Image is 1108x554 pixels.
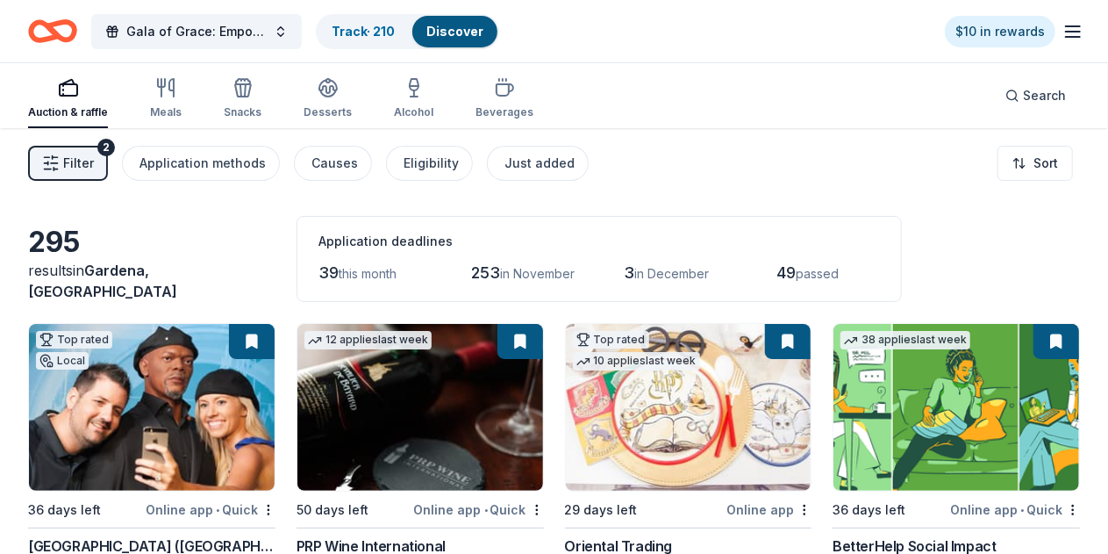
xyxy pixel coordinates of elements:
a: Track· 210 [332,24,395,39]
div: 10 applies last week [573,352,700,371]
span: 39 [318,263,339,282]
img: Image for PRP Wine International [297,324,543,491]
div: Beverages [475,105,533,119]
span: in [28,262,177,300]
div: Alcohol [394,105,433,119]
div: Top rated [36,331,112,349]
a: $10 in rewards [945,16,1055,47]
div: Causes [311,153,358,174]
button: Beverages [475,70,533,128]
span: • [1020,503,1024,517]
div: Online app Quick [950,499,1080,521]
button: Meals [150,70,182,128]
div: Snacks [224,105,261,119]
div: 2 [97,139,115,156]
div: 36 days left [28,500,101,521]
button: Desserts [304,70,352,128]
div: results [28,260,275,302]
img: Image for BetterHelp Social Impact [833,324,1079,491]
div: 12 applies last week [304,331,432,349]
button: Application methods [122,146,280,181]
span: • [484,503,488,517]
button: Gala of Grace: Empowering Futures for El Porvenir [91,14,302,49]
span: this month [339,266,397,281]
span: 49 [776,263,796,282]
button: Search [991,78,1080,113]
div: Application methods [139,153,266,174]
div: Desserts [304,105,352,119]
div: Online app [726,499,811,521]
div: 29 days left [565,500,638,521]
button: Eligibility [386,146,473,181]
span: Filter [63,153,94,174]
div: Meals [150,105,182,119]
button: Filter2 [28,146,108,181]
a: Home [28,11,77,52]
button: Track· 210Discover [316,14,499,49]
div: Application deadlines [318,231,880,252]
span: in December [634,266,709,281]
div: Top rated [573,331,649,349]
button: Auction & raffle [28,70,108,128]
button: Snacks [224,70,261,128]
a: Discover [426,24,483,39]
span: Sort [1033,153,1058,174]
span: Gardena, [GEOGRAPHIC_DATA] [28,262,177,300]
span: • [216,503,219,517]
button: Just added [487,146,589,181]
button: Alcohol [394,70,433,128]
img: Image for Oriental Trading [566,324,811,491]
div: 38 applies last week [840,331,970,349]
span: Gala of Grace: Empowering Futures for El Porvenir [126,21,267,42]
div: Just added [504,153,575,174]
span: in November [500,266,575,281]
div: Auction & raffle [28,105,108,119]
div: Local [36,352,89,370]
div: Online app Quick [146,499,275,521]
div: Online app Quick [414,499,544,521]
img: Image for Hollywood Wax Museum (Hollywood) [29,324,275,491]
button: Sort [997,146,1073,181]
div: Eligibility [404,153,459,174]
span: 3 [624,263,634,282]
span: passed [796,266,839,281]
span: 253 [471,263,500,282]
span: Search [1023,85,1066,106]
div: 295 [28,225,275,260]
div: 50 days left [297,500,368,521]
button: Causes [294,146,372,181]
div: 36 days left [833,500,905,521]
